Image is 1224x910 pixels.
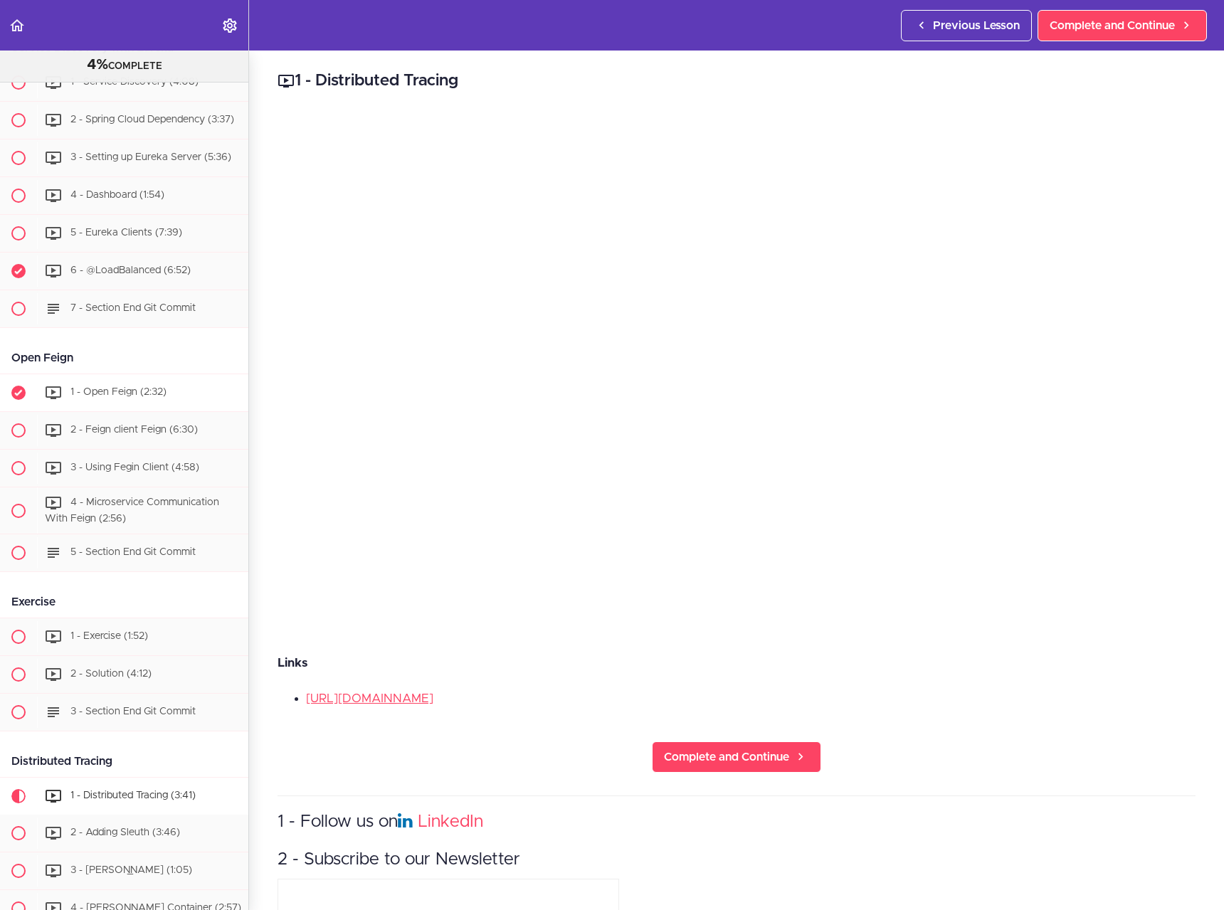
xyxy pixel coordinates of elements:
span: 1 - Distributed Tracing (3:41) [70,791,196,801]
span: 3 - [PERSON_NAME] (1:05) [70,866,192,876]
span: 3 - Setting up Eureka Server (5:36) [70,152,231,162]
iframe: Video Player [278,115,1196,631]
span: 2 - Adding Sleuth (3:46) [70,828,180,838]
h3: 2 - Subscribe to our Newsletter [278,848,1196,872]
span: Complete and Continue [1050,17,1175,34]
span: 2 - Feign client Feign (6:30) [70,425,198,435]
span: 4% [87,58,108,72]
a: LinkedIn [418,813,483,830]
h3: 1 - Follow us on [278,810,1196,834]
span: 5 - Eureka Clients (7:39) [70,228,182,238]
span: 4 - Dashboard (1:54) [70,190,164,200]
div: COMPLETE [18,56,231,75]
strong: Links [278,657,307,669]
svg: Back to course curriculum [9,17,26,34]
a: Previous Lesson [901,10,1032,41]
span: 2 - Spring Cloud Dependency (3:37) [70,115,234,125]
svg: Settings Menu [221,17,238,34]
span: 2 - Solution (4:12) [70,670,152,679]
span: 5 - Section End Git Commit [70,548,196,558]
a: [URL][DOMAIN_NAME] [306,692,433,704]
span: 1 - Exercise (1:52) [70,632,148,642]
span: 3 - Section End Git Commit [70,707,196,717]
h2: 1 - Distributed Tracing [278,69,1196,93]
span: 6 - @LoadBalanced (6:52) [70,265,191,275]
span: Previous Lesson [933,17,1020,34]
span: 4 - Microservice Communication With Feign (2:56) [45,497,219,524]
a: Complete and Continue [1038,10,1207,41]
span: 7 - Section End Git Commit [70,303,196,313]
span: 1 - Open Feign (2:32) [70,387,167,397]
span: Complete and Continue [664,748,789,766]
span: 3 - Using Fegin Client (4:58) [70,462,199,472]
a: Complete and Continue [652,741,821,773]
